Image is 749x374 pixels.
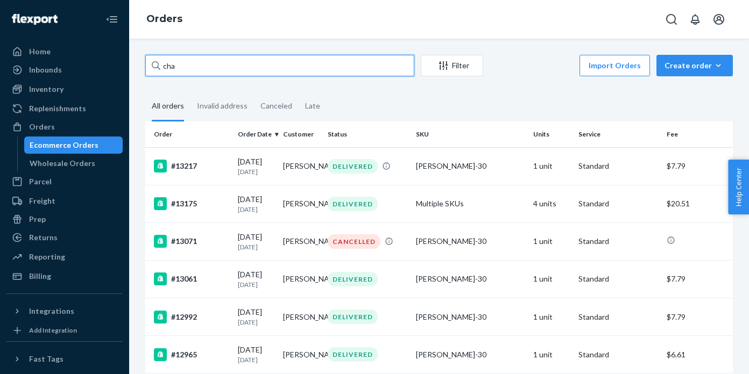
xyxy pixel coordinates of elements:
[30,140,98,150] div: Ecommerce Orders
[578,312,658,322] p: Standard
[529,336,574,373] td: 1 unit
[238,232,274,251] div: [DATE]
[305,92,320,120] div: Late
[728,160,749,214] button: Help Center
[665,60,725,71] div: Create order
[279,298,324,336] td: [PERSON_NAME]
[412,121,529,147] th: SKU
[29,354,63,364] div: Fast Tags
[24,136,123,154] a: Ecommerce Orders
[416,161,525,171] div: [PERSON_NAME]-30
[328,310,378,324] div: DELIVERED
[529,185,574,222] td: 4 units
[6,118,123,135] a: Orders
[146,13,182,25] a: Orders
[416,349,525,360] div: [PERSON_NAME]-30
[6,61,123,78] a: Inbounds
[529,298,574,336] td: 1 unit
[416,236,525,247] div: [PERSON_NAME]-30
[29,103,86,114] div: Replenishments
[260,92,292,120] div: Canceled
[238,307,274,327] div: [DATE]
[574,121,662,147] th: Service
[421,60,483,71] div: Filter
[154,235,229,248] div: #13071
[578,236,658,247] p: Standard
[708,9,730,30] button: Open account menu
[529,222,574,260] td: 1 unit
[238,194,274,214] div: [DATE]
[662,185,733,222] td: $20.51
[412,185,529,222] td: Multiple SKUs
[328,234,380,249] div: CANCELLED
[662,121,733,147] th: Fee
[578,161,658,171] p: Standard
[416,312,525,322] div: [PERSON_NAME]-30
[238,318,274,327] p: [DATE]
[529,260,574,298] td: 1 unit
[580,55,650,76] button: Import Orders
[29,306,74,317] div: Integrations
[29,196,55,206] div: Freight
[154,348,229,361] div: #12965
[328,197,378,211] div: DELIVERED
[328,159,378,174] div: DELIVERED
[279,147,324,185] td: [PERSON_NAME]
[6,248,123,265] a: Reporting
[279,336,324,373] td: [PERSON_NAME]
[661,9,682,30] button: Open Search Box
[29,176,52,187] div: Parcel
[6,324,123,337] a: Add Integration
[283,130,320,139] div: Customer
[662,260,733,298] td: $7.79
[101,9,123,30] button: Close Navigation
[238,167,274,176] p: [DATE]
[29,64,62,75] div: Inbounds
[238,205,274,214] p: [DATE]
[154,311,229,323] div: #12992
[145,55,414,76] input: Search orders
[662,336,733,373] td: $6.61
[328,272,378,286] div: DELIVERED
[416,274,525,284] div: [PERSON_NAME]-30
[154,160,229,172] div: #13217
[529,121,574,147] th: Units
[662,298,733,336] td: $7.79
[154,272,229,285] div: #13061
[421,55,483,76] button: Filter
[578,349,658,360] p: Standard
[238,269,274,289] div: [DATE]
[12,14,58,25] img: Flexport logo
[656,55,733,76] button: Create order
[238,156,274,176] div: [DATE]
[6,192,123,210] a: Freight
[234,121,279,147] th: Order Date
[6,303,123,320] button: Integrations
[238,280,274,289] p: [DATE]
[6,100,123,117] a: Replenishments
[138,4,191,35] ol: breadcrumbs
[328,347,378,362] div: DELIVERED
[578,198,658,209] p: Standard
[29,251,65,262] div: Reporting
[238,344,274,364] div: [DATE]
[145,121,234,147] th: Order
[238,242,274,251] p: [DATE]
[29,46,51,57] div: Home
[29,271,51,282] div: Billing
[323,121,412,147] th: Status
[6,350,123,368] button: Fast Tags
[6,43,123,60] a: Home
[29,121,55,132] div: Orders
[662,147,733,185] td: $7.79
[29,326,77,335] div: Add Integration
[6,81,123,98] a: Inventory
[154,197,229,210] div: #13175
[279,185,324,222] td: [PERSON_NAME]
[29,232,58,243] div: Returns
[152,92,184,121] div: All orders
[30,158,95,169] div: Wholesale Orders
[578,274,658,284] p: Standard
[6,173,123,190] a: Parcel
